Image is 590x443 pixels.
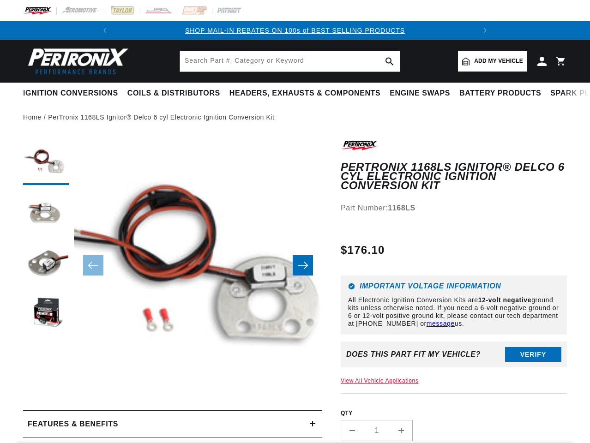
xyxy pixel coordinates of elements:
[341,377,419,384] a: View All Vehicle Applications
[225,83,385,104] summary: Headers, Exhausts & Components
[476,21,494,40] button: Translation missing: en.sections.announcements.next_announcement
[48,112,274,122] a: PerTronix 1168LS Ignitor® Delco 6 cyl Electronic Ignition Conversion Kit
[23,411,322,437] summary: Features & Benefits
[23,45,129,77] img: Pertronix
[23,139,322,392] media-gallery: Gallery Viewer
[114,25,476,36] div: Announcement
[23,112,42,122] a: Home
[28,418,118,430] h2: Features & Benefits
[341,242,385,258] span: $176.10
[341,162,567,191] h1: PerTronix 1168LS Ignitor® Delco 6 cyl Electronic Ignition Conversion Kit
[341,202,567,214] div: Part Number:
[478,296,531,304] strong: 12-volt negative
[293,255,313,275] button: Slide right
[180,51,400,72] input: Search Part #, Category or Keyword
[455,83,546,104] summary: Battery Products
[459,89,541,98] span: Battery Products
[379,51,400,72] button: search button
[23,190,69,236] button: Load image 2 in gallery view
[23,240,69,287] button: Load image 3 in gallery view
[185,27,405,34] a: SHOP MAIL-IN REBATES ON 100s of BEST SELLING PRODUCTS
[390,89,450,98] span: Engine Swaps
[23,112,567,122] nav: breadcrumbs
[458,51,527,72] a: Add my vehicle
[229,89,380,98] span: Headers, Exhausts & Components
[427,320,455,327] a: message
[123,83,225,104] summary: Coils & Distributors
[348,283,560,290] h6: Important Voltage Information
[341,409,567,417] label: QTY
[83,255,103,275] button: Slide left
[96,21,114,40] button: Translation missing: en.sections.announcements.previous_announcement
[114,25,476,36] div: 1 of 2
[127,89,220,98] span: Coils & Distributors
[385,83,455,104] summary: Engine Swaps
[346,350,481,359] div: Does This part fit My vehicle?
[23,89,118,98] span: Ignition Conversions
[474,57,523,66] span: Add my vehicle
[505,347,561,362] button: Verify
[23,291,69,337] button: Load image 4 in gallery view
[23,139,69,185] button: Load image 1 in gallery view
[23,83,123,104] summary: Ignition Conversions
[388,204,415,212] strong: 1168LS
[348,296,560,327] p: All Electronic Ignition Conversion Kits are ground kits unless otherwise noted. If you need a 6-v...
